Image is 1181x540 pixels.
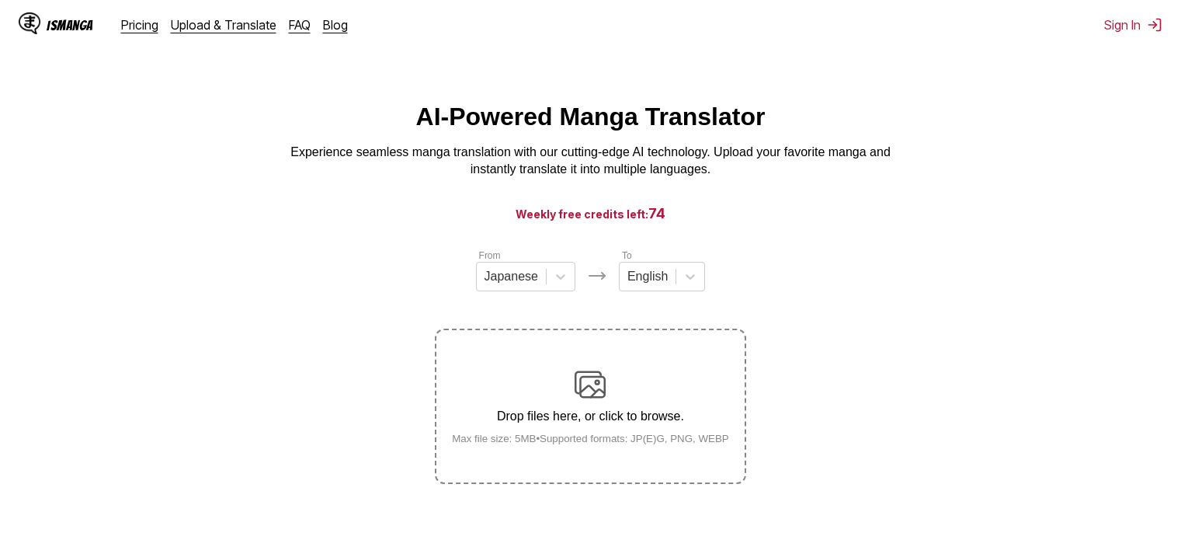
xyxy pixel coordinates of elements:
img: IsManga Logo [19,12,40,34]
label: To [622,250,632,261]
p: Experience seamless manga translation with our cutting-edge AI technology. Upload your favorite m... [280,144,901,179]
img: Sign out [1147,17,1162,33]
a: FAQ [289,17,311,33]
a: Upload & Translate [171,17,276,33]
a: Pricing [121,17,158,33]
h3: Weekly free credits left: [37,204,1144,223]
img: Languages icon [588,267,606,285]
button: Sign In [1104,17,1162,33]
a: Blog [323,17,348,33]
span: 74 [648,205,665,221]
h1: AI-Powered Manga Translator [416,103,766,131]
a: IsManga LogoIsManga [19,12,121,37]
label: From [479,250,501,261]
p: Drop files here, or click to browse. [439,409,742,423]
small: Max file size: 5MB • Supported formats: JP(E)G, PNG, WEBP [439,433,742,444]
div: IsManga [47,18,93,33]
